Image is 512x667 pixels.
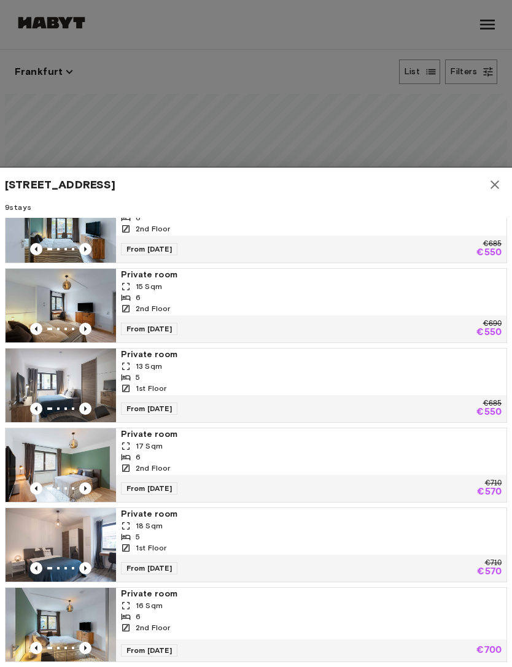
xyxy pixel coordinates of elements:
a: Marketing picture of unit DE-04-042-002-01HFPrevious imagePrevious imagePrivate room15 Sqm62nd Fl... [5,268,507,343]
a: Marketing picture of unit DE-04-042-001-01HFPrevious imagePrevious imagePrivate room18 Sqm51st Fl... [5,507,507,582]
span: 2nd Floor [136,622,170,633]
span: 9 stays [5,202,507,213]
span: Private room [121,588,502,600]
button: Previous image [79,323,91,335]
p: €570 [477,567,502,577]
a: Marketing picture of unit DE-04-042-002-04HFPrevious imagePrevious imagePrivate room16 Sqm62nd Fl... [5,587,507,662]
button: Previous image [79,642,91,654]
span: From [DATE] [121,562,177,574]
span: 18 Sqm [136,520,163,531]
span: 16 Sqm [136,600,163,611]
span: 6 [136,292,141,303]
span: 17 Sqm [136,441,163,452]
span: 1st Floor [136,542,166,553]
span: 5 [136,531,140,542]
span: 5 [136,372,140,383]
span: From [DATE] [121,482,177,495]
span: From [DATE] [121,403,177,415]
a: Marketing picture of unit DE-04-042-002-06HFPrevious imagePrevious imagePrivate room17 Sqm62nd Fl... [5,428,507,503]
button: Previous image [79,482,91,495]
p: €550 [476,248,502,258]
p: €685 [483,241,502,248]
a: Marketing picture of unit DE-04-042-002-03HFPrevious imagePrevious imagePrivate room13 Sqm62nd Fl... [5,188,507,263]
span: [STREET_ADDRESS] [5,177,115,192]
span: Private room [121,428,502,441]
button: Previous image [30,482,42,495]
span: 13 Sqm [136,361,162,372]
span: Private room [121,508,502,520]
p: €690 [483,320,502,328]
img: Marketing picture of unit DE-04-042-002-01HF [6,269,116,342]
img: Marketing picture of unit DE-04-042-002-04HF [6,588,116,661]
p: €710 [485,480,502,487]
p: €550 [476,407,502,417]
p: €550 [476,328,502,337]
button: Previous image [30,403,42,415]
button: Previous image [79,562,91,574]
span: 2nd Floor [136,223,170,234]
span: 6 [136,611,141,622]
img: Marketing picture of unit DE-04-042-002-06HF [6,428,116,502]
p: €710 [485,560,502,567]
button: Previous image [30,642,42,654]
span: Private room [121,349,502,361]
span: 6 [136,452,141,463]
button: Previous image [30,323,42,335]
span: 6 [136,212,141,223]
button: Previous image [79,243,91,255]
span: From [DATE] [121,243,177,255]
span: 2nd Floor [136,463,170,474]
span: 1st Floor [136,383,166,394]
p: €570 [477,487,502,497]
span: From [DATE] [121,323,177,335]
span: From [DATE] [121,644,177,657]
p: €685 [483,400,502,407]
button: Previous image [30,243,42,255]
img: Marketing picture of unit DE-04-042-001-03HF [6,349,116,422]
button: Previous image [30,562,42,574]
a: Marketing picture of unit DE-04-042-001-03HFPrevious imagePrevious imagePrivate room13 Sqm51st Fl... [5,348,507,423]
p: €700 [476,646,502,655]
img: Marketing picture of unit DE-04-042-002-03HF [6,189,116,263]
img: Marketing picture of unit DE-04-042-001-01HF [6,508,116,582]
span: 15 Sqm [136,281,162,292]
span: Private room [121,269,502,281]
span: 2nd Floor [136,303,170,314]
button: Previous image [79,403,91,415]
